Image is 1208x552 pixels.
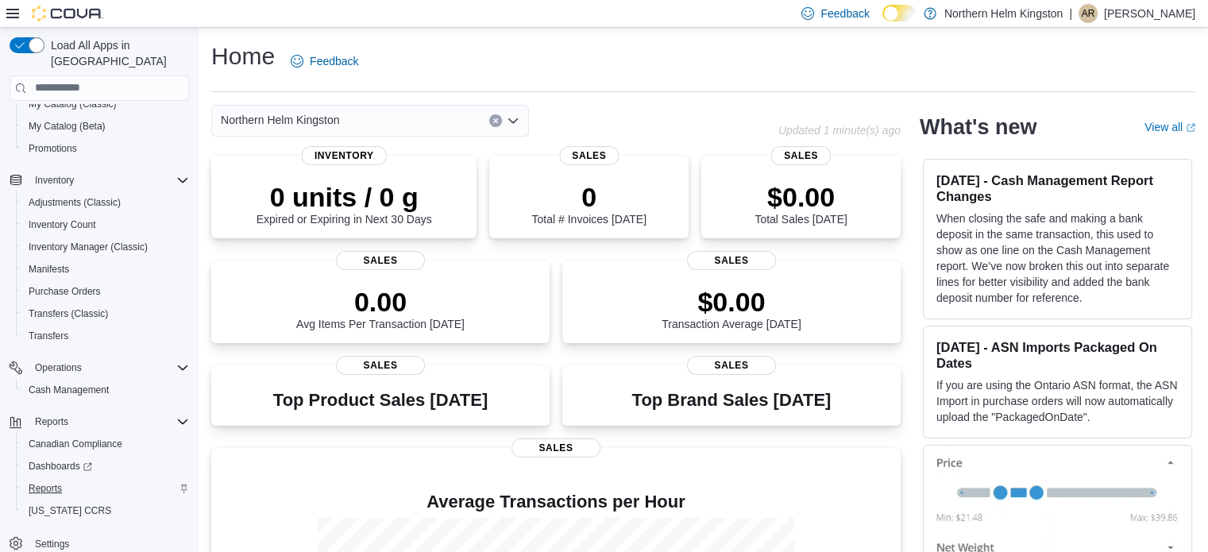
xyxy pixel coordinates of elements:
[936,377,1179,425] p: If you are using the Ontario ASN format, the ASN Import in purchase orders will now automatically...
[531,181,646,226] div: Total # Invoices [DATE]
[22,95,123,114] a: My Catalog (Classic)
[29,358,189,377] span: Operations
[29,412,189,431] span: Reports
[336,356,425,375] span: Sales
[29,98,117,110] span: My Catalog (Classic)
[22,380,115,400] a: Cash Management
[882,5,916,21] input: Dark Mode
[29,171,189,190] span: Inventory
[531,181,646,213] p: 0
[29,330,68,342] span: Transfers
[687,251,776,270] span: Sales
[22,457,189,476] span: Dashboards
[22,117,189,136] span: My Catalog (Beta)
[296,286,465,330] div: Avg Items Per Transaction [DATE]
[29,412,75,431] button: Reports
[16,191,195,214] button: Adjustments (Classic)
[16,500,195,522] button: [US_STATE] CCRS
[1069,4,1072,23] p: |
[16,325,195,347] button: Transfers
[1079,4,1098,23] div: Alexis Robillard
[16,115,195,137] button: My Catalog (Beta)
[16,258,195,280] button: Manifests
[936,210,1179,306] p: When closing the safe and making a bank deposit in the same transaction, this used to show as one...
[22,304,114,323] a: Transfers (Classic)
[944,4,1063,23] p: Northern Helm Kingston
[22,326,189,345] span: Transfers
[257,181,432,213] p: 0 units / 0 g
[29,120,106,133] span: My Catalog (Beta)
[755,181,847,213] p: $0.00
[336,251,425,270] span: Sales
[32,6,103,21] img: Cova
[936,172,1179,204] h3: [DATE] - Cash Management Report Changes
[29,142,77,155] span: Promotions
[22,193,127,212] a: Adjustments (Classic)
[29,218,96,231] span: Inventory Count
[16,236,195,258] button: Inventory Manager (Classic)
[29,504,111,517] span: [US_STATE] CCRS
[511,438,600,457] span: Sales
[302,146,387,165] span: Inventory
[22,501,189,520] span: Washington CCRS
[820,6,869,21] span: Feedback
[29,438,122,450] span: Canadian Compliance
[1104,4,1195,23] p: [PERSON_NAME]
[22,434,129,454] a: Canadian Compliance
[284,45,365,77] a: Feedback
[22,215,189,234] span: Inventory Count
[257,181,432,226] div: Expired or Expiring in Next 30 Days
[221,110,339,129] span: Northern Helm Kingston
[16,303,195,325] button: Transfers (Classic)
[16,433,195,455] button: Canadian Compliance
[632,391,832,410] h3: Top Brand Sales [DATE]
[936,339,1179,371] h3: [DATE] - ASN Imports Packaged On Dates
[22,282,107,301] a: Purchase Orders
[507,114,519,127] button: Open list of options
[1186,123,1195,133] svg: External link
[29,196,121,209] span: Adjustments (Classic)
[559,146,619,165] span: Sales
[22,304,189,323] span: Transfers (Classic)
[44,37,189,69] span: Load All Apps in [GEOGRAPHIC_DATA]
[22,457,98,476] a: Dashboards
[16,379,195,401] button: Cash Management
[29,263,69,276] span: Manifests
[35,415,68,428] span: Reports
[22,326,75,345] a: Transfers
[35,361,82,374] span: Operations
[22,260,189,279] span: Manifests
[22,95,189,114] span: My Catalog (Classic)
[29,241,148,253] span: Inventory Manager (Classic)
[662,286,801,318] p: $0.00
[16,93,195,115] button: My Catalog (Classic)
[489,114,502,127] button: Clear input
[1144,121,1195,133] a: View allExternal link
[920,114,1036,140] h2: What's new
[3,411,195,433] button: Reports
[778,124,901,137] p: Updated 1 minute(s) ago
[29,482,62,495] span: Reports
[1082,4,1095,23] span: AR
[662,286,801,330] div: Transaction Average [DATE]
[16,455,195,477] a: Dashboards
[22,380,189,400] span: Cash Management
[22,479,189,498] span: Reports
[22,260,75,279] a: Manifests
[16,214,195,236] button: Inventory Count
[22,139,83,158] a: Promotions
[35,538,69,550] span: Settings
[29,358,88,377] button: Operations
[35,174,74,187] span: Inventory
[29,171,80,190] button: Inventory
[771,146,831,165] span: Sales
[29,384,109,396] span: Cash Management
[29,460,92,473] span: Dashboards
[273,391,488,410] h3: Top Product Sales [DATE]
[16,280,195,303] button: Purchase Orders
[22,237,189,257] span: Inventory Manager (Classic)
[882,21,883,22] span: Dark Mode
[22,237,154,257] a: Inventory Manager (Classic)
[3,357,195,379] button: Operations
[22,479,68,498] a: Reports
